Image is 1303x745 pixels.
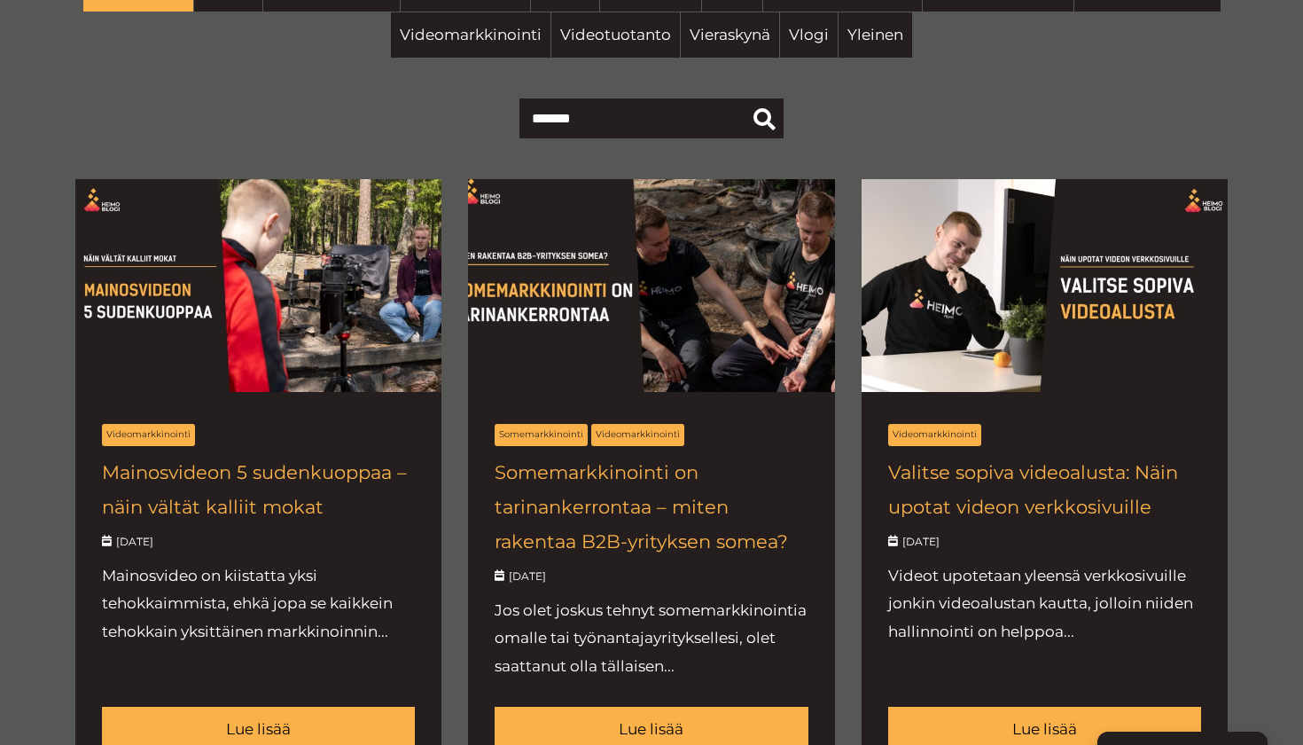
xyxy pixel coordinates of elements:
a: Vieraskynä [681,12,779,59]
span: Videomarkkinointi [400,21,542,50]
span: Videotuotanto [560,21,671,50]
a: Yleinen [839,12,912,59]
span: Vlogi [789,21,829,50]
span: Vieraskynä [690,21,770,50]
a: Videomarkkinointi [391,12,550,59]
span: Yleinen [847,21,903,50]
a: Videotuotanto [551,12,680,59]
a: Vlogi [780,12,838,59]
